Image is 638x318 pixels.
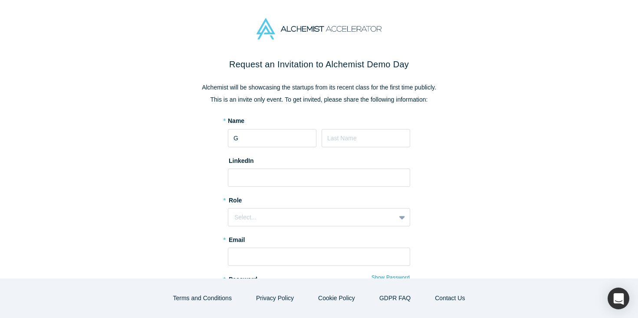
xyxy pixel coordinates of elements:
[426,291,474,306] button: Contact Us
[234,213,389,222] div: Select...
[370,291,420,306] a: GDPR FAQ
[371,272,410,283] button: Show Password
[228,129,316,147] input: First Name
[247,291,303,306] button: Privacy Policy
[228,153,254,166] label: LinkedIn
[137,83,501,92] p: Alchemist will be showcasing the startups from its recent class for the first time publicly.
[228,116,244,126] label: Name
[137,58,501,71] h2: Request an Invitation to Alchemist Demo Day
[257,18,381,40] img: Alchemist Accelerator Logo
[137,95,501,104] p: This is an invite only event. To get invited, please share the following information:
[322,129,410,147] input: Last Name
[228,272,410,284] label: Password
[228,193,410,205] label: Role
[164,291,241,306] button: Terms and Conditions
[228,232,410,245] label: Email
[309,291,364,306] button: Cookie Policy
